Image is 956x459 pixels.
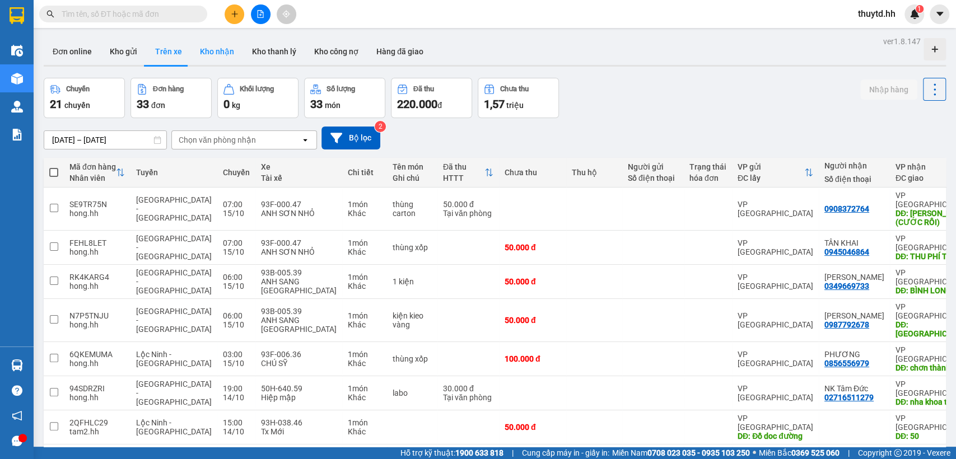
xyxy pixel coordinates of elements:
span: kg [232,101,240,110]
div: Khác [348,209,381,218]
div: 93F-006.36 [261,350,337,359]
img: logo-vxr [10,7,24,24]
button: Đơn hàng33đơn [130,78,212,118]
div: 50.000 đ [505,423,561,432]
div: tam2.hh [69,427,125,436]
span: ⚪️ [753,451,756,455]
div: 6QKEMUMA [69,350,125,359]
div: labo [393,388,432,397]
span: Miền Nam [612,447,750,459]
div: 15/10 [223,282,250,291]
input: Select a date range. [44,131,166,149]
img: warehouse-icon [11,101,23,113]
span: question-circle [12,385,22,396]
img: warehouse-icon [11,73,23,85]
div: kiện kieo vàng [393,311,432,329]
strong: 0369 525 060 [791,448,840,457]
div: thùng xốp [393,354,432,363]
div: 50.000 đ [505,316,561,325]
button: file-add [251,4,271,24]
div: 93F-000.47 [261,238,337,247]
div: ANH SANG [GEOGRAPHIC_DATA] [261,316,337,334]
button: Nhập hàng [860,79,917,100]
div: 2QFHLC29 [69,418,125,427]
div: 15/10 [223,359,250,368]
div: VP [GEOGRAPHIC_DATA] [738,384,813,402]
div: hong.hh [69,209,125,218]
span: copyright [894,449,902,457]
div: 100.000 đ [505,354,561,363]
div: 19:00 [223,384,250,393]
div: Tại văn phòng [443,209,493,218]
div: hóa đơn [689,174,726,182]
button: Chưa thu1,57 triệu [478,78,559,118]
button: Số lượng33món [304,78,385,118]
div: 0987792678 [824,320,869,329]
div: 0908372764 [824,204,869,213]
span: plus [231,10,239,18]
span: 21 [50,97,62,111]
div: VP [GEOGRAPHIC_DATA] [738,414,813,432]
div: TÂN KHAI [824,238,884,247]
div: Xe [261,162,337,171]
div: Số điện thoại [628,174,678,182]
div: ver 1.8.147 [883,35,921,48]
span: | [848,447,850,459]
div: Tuyến [136,168,212,177]
div: thùng xốp [393,243,432,252]
div: 93F-000.47 [261,200,337,209]
span: | [512,447,514,459]
span: chuyến [64,101,90,110]
div: DĐ: Đồ doc đường [738,432,813,441]
div: Đã thu [443,162,484,171]
span: món [325,101,341,110]
div: Tx Mới [261,427,337,436]
div: 14/10 [223,427,250,436]
div: N7P5TNJU [69,311,125,320]
th: Toggle SortBy [732,158,819,188]
button: Khối lượng0kg [217,78,299,118]
div: Tài xế [261,174,337,182]
div: Khác [348,247,381,256]
div: Người nhận [824,161,884,170]
button: plus [225,4,244,24]
div: PHƯƠNG [824,350,884,359]
div: Chưa thu [500,85,529,93]
div: 1 món [348,273,381,282]
span: Lộc Ninh - [GEOGRAPHIC_DATA] [136,350,212,368]
span: Hỗ trợ kỹ thuật: [400,447,503,459]
div: VP [GEOGRAPHIC_DATA] [131,10,245,36]
span: Cung cấp máy in - giấy in: [522,447,609,459]
div: Khác [348,359,381,368]
div: Chi tiết [348,168,381,177]
button: Kho nhận [191,38,243,65]
div: VP [GEOGRAPHIC_DATA] [738,238,813,256]
button: Kho gửi [101,38,146,65]
div: 15/10 [223,320,250,329]
button: Chuyến21chuyến [44,78,125,118]
div: 0945046864 [824,247,869,256]
div: Ghi chú [393,174,432,182]
div: Mã đơn hàng [69,162,116,171]
div: Đơn hàng [153,85,184,93]
span: file-add [257,10,264,18]
button: Trên xe [146,38,191,65]
div: 07:00 [223,238,250,247]
div: 93B-005.39 [261,268,337,277]
div: Hiệp mập [261,393,337,402]
div: 93B-005.39 [261,307,337,316]
div: 1 món [348,311,381,320]
button: Kho công nợ [305,38,367,65]
div: Trạng thái [689,162,726,171]
span: caret-down [935,9,945,19]
span: bv 175 [croi] [147,65,240,85]
div: Khác [348,427,381,436]
button: Đơn online [44,38,101,65]
div: HTTT [443,174,484,182]
span: [GEOGRAPHIC_DATA] - [GEOGRAPHIC_DATA] [136,307,212,334]
div: Quang Đức [824,311,884,320]
div: Thu hộ [572,168,617,177]
div: 0349669733 [824,282,869,291]
div: Tên món [393,162,432,171]
span: 0 [223,97,230,111]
